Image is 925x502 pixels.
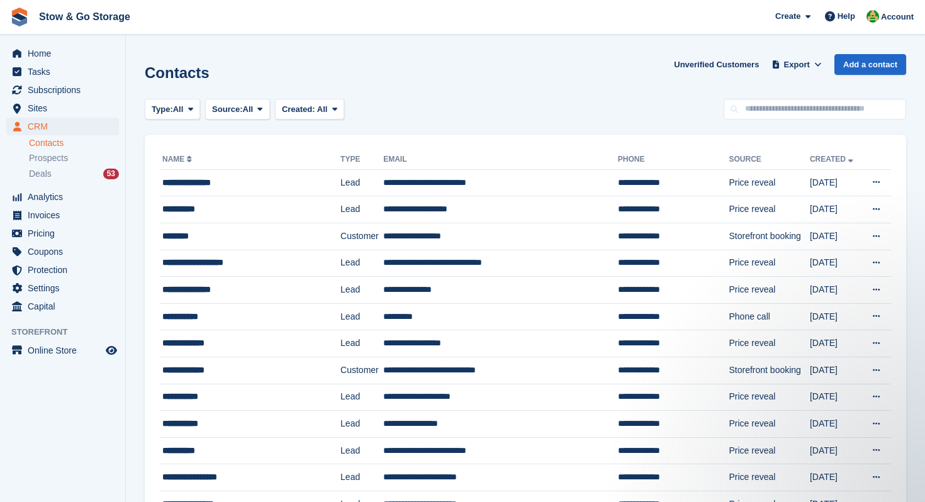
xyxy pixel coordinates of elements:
span: Settings [28,279,103,297]
th: Phone [618,150,729,170]
a: menu [6,279,119,297]
td: Lead [340,277,383,304]
td: [DATE] [810,437,861,464]
td: Price reveal [729,384,810,411]
a: Prospects [29,152,119,165]
td: Lead [340,169,383,196]
td: Price reveal [729,250,810,277]
td: [DATE] [810,464,861,491]
a: Name [162,155,194,164]
div: 53 [103,169,119,179]
td: [DATE] [810,384,861,411]
span: Online Store [28,342,103,359]
span: Export [784,59,810,71]
span: Home [28,45,103,62]
td: Lead [340,437,383,464]
button: Export [769,54,824,75]
a: menu [6,225,119,242]
span: Created: [282,104,315,114]
a: Unverified Customers [669,54,764,75]
td: Price reveal [729,277,810,304]
td: Lead [340,196,383,223]
td: [DATE] [810,250,861,277]
a: Contacts [29,137,119,149]
td: Price reveal [729,330,810,357]
span: Deals [29,168,52,180]
td: Price reveal [729,437,810,464]
span: Analytics [28,188,103,206]
a: menu [6,261,119,279]
span: Protection [28,261,103,279]
td: [DATE] [810,330,861,357]
td: Lead [340,250,383,277]
span: All [243,103,254,116]
td: Lead [340,303,383,330]
a: menu [6,298,119,315]
span: Prospects [29,152,68,164]
td: Storefront booking [729,223,810,250]
span: All [317,104,328,114]
td: Price reveal [729,411,810,438]
span: Subscriptions [28,81,103,99]
span: Invoices [28,206,103,224]
span: Type: [152,103,173,116]
button: Created: All [275,99,344,120]
h1: Contacts [145,64,210,81]
td: Storefront booking [729,357,810,384]
span: Pricing [28,225,103,242]
a: Preview store [104,343,119,358]
a: Created [810,155,856,164]
button: Type: All [145,99,200,120]
th: Type [340,150,383,170]
a: Add a contact [834,54,906,75]
a: Deals 53 [29,167,119,181]
td: [DATE] [810,223,861,250]
th: Email [383,150,618,170]
a: menu [6,206,119,224]
td: Price reveal [729,464,810,491]
button: Source: All [205,99,270,120]
td: Lead [340,384,383,411]
span: Source: [212,103,242,116]
span: Coupons [28,243,103,260]
span: Account [881,11,914,23]
td: [DATE] [810,196,861,223]
span: Storefront [11,326,125,338]
td: Price reveal [729,169,810,196]
span: All [173,103,184,116]
a: menu [6,99,119,117]
td: [DATE] [810,277,861,304]
td: Phone call [729,303,810,330]
span: Tasks [28,63,103,81]
a: menu [6,342,119,359]
span: Sites [28,99,103,117]
span: Capital [28,298,103,315]
td: Lead [340,330,383,357]
a: menu [6,243,119,260]
img: stora-icon-8386f47178a22dfd0bd8f6a31ec36ba5ce8667c1dd55bd0f319d3a0aa187defe.svg [10,8,29,26]
span: CRM [28,118,103,135]
td: Price reveal [729,196,810,223]
td: Lead [340,411,383,438]
td: [DATE] [810,303,861,330]
td: [DATE] [810,411,861,438]
a: menu [6,81,119,99]
a: menu [6,118,119,135]
td: [DATE] [810,357,861,384]
span: Help [838,10,855,23]
a: menu [6,45,119,62]
td: Lead [340,464,383,491]
td: Customer [340,223,383,250]
span: Create [775,10,800,23]
a: Stow & Go Storage [34,6,135,27]
a: menu [6,188,119,206]
td: Customer [340,357,383,384]
img: Alex Taylor [866,10,879,23]
td: [DATE] [810,169,861,196]
th: Source [729,150,810,170]
a: menu [6,63,119,81]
